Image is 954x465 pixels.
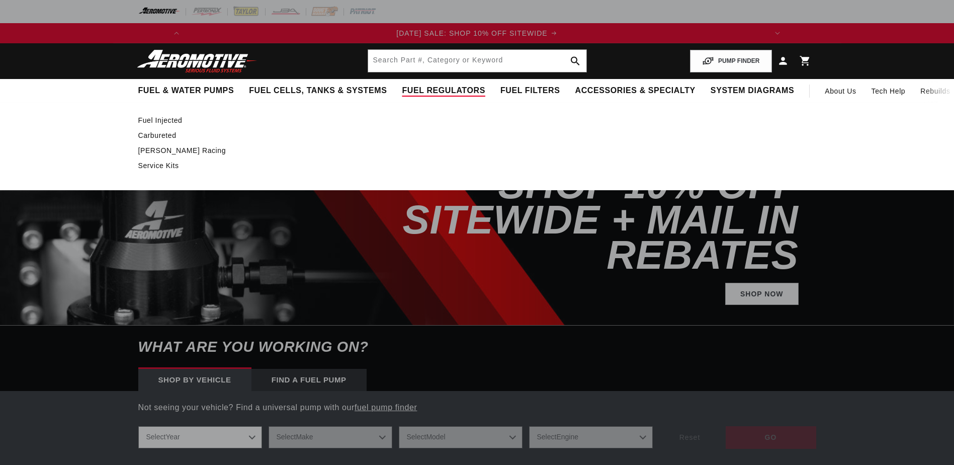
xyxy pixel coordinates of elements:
a: fuel pump finder [355,403,417,412]
a: Carbureted [138,131,806,140]
select: Engine [529,426,653,448]
summary: Fuel Cells, Tanks & Systems [241,79,394,103]
span: Rebuilds [920,86,950,97]
summary: Fuel & Water Pumps [131,79,242,103]
a: Fuel Injected [138,116,806,125]
summary: Fuel Filters [493,79,568,103]
h6: What are you working on? [113,326,841,368]
select: Make [269,426,392,448]
span: System Diagrams [711,86,794,96]
h2: [DATE] SALE: SHOP 10% OFF SITEWIDE + MAIL IN REBATES [369,132,799,273]
p: Not seeing your vehicle? Find a universal pump with our [138,401,816,414]
span: Fuel Cells, Tanks & Systems [249,86,387,96]
slideshow-component: Translation missing: en.sections.announcements.announcement_bar [113,23,841,43]
button: Translation missing: en.sections.announcements.next_announcement [767,23,788,43]
button: search button [564,50,586,72]
img: Aeromotive [134,49,260,73]
summary: Tech Help [864,79,913,103]
a: [DATE] SALE: SHOP 10% OFF SITEWIDE [187,28,767,39]
div: Find a Fuel Pump [251,369,367,391]
div: Announcement [187,28,767,39]
span: Accessories & Specialty [575,86,696,96]
select: Model [399,426,523,448]
button: Translation missing: en.sections.announcements.previous_announcement [166,23,187,43]
span: Fuel Regulators [402,86,485,96]
span: Fuel & Water Pumps [138,86,234,96]
input: Search by Part Number, Category or Keyword [368,50,586,72]
span: [DATE] SALE: SHOP 10% OFF SITEWIDE [396,29,547,37]
a: Shop Now [725,283,799,305]
span: Fuel Filters [500,86,560,96]
a: [PERSON_NAME] Racing [138,146,806,155]
select: Year [138,426,262,448]
summary: Accessories & Specialty [568,79,703,103]
span: Tech Help [872,86,906,97]
span: About Us [825,87,856,95]
a: About Us [817,79,863,103]
div: Shop by vehicle [138,369,251,391]
summary: Fuel Regulators [394,79,492,103]
button: PUMP FINDER [690,50,771,72]
summary: System Diagrams [703,79,802,103]
div: 1 of 3 [187,28,767,39]
a: Service Kits [138,161,806,170]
